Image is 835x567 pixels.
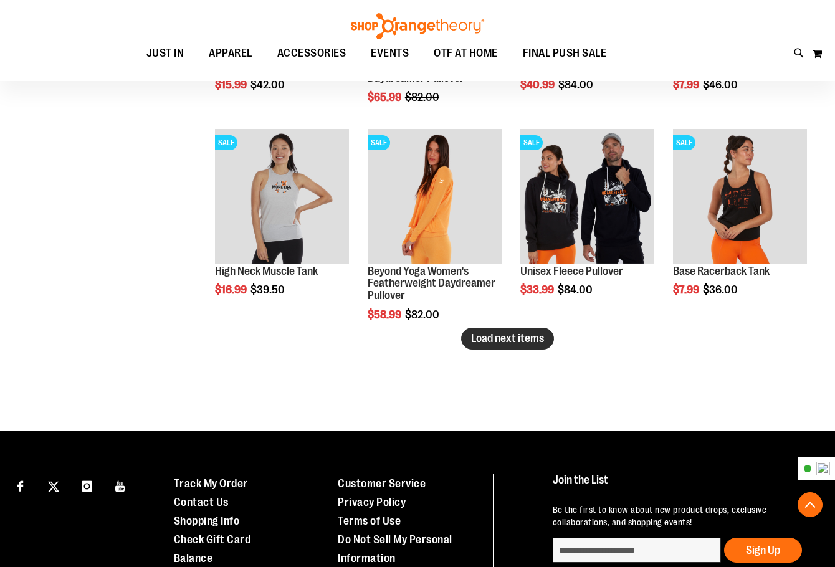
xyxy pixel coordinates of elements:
[146,39,184,67] span: JUST IN
[461,328,554,350] button: Load next items
[514,123,661,328] div: product
[523,39,607,67] span: FINAL PUSH SALE
[673,129,807,265] a: Product image for Base Racerback TankSALE
[9,474,31,496] a: Visit our Facebook page
[434,39,498,67] span: OTF AT HOME
[209,39,252,67] span: APPAREL
[358,39,421,68] a: EVENTS
[250,283,287,296] span: $39.50
[746,544,780,556] span: Sign Up
[76,474,98,496] a: Visit our Instagram page
[405,308,441,321] span: $82.00
[215,135,237,150] span: SALE
[371,39,409,67] span: EVENTS
[215,283,249,296] span: $16.99
[510,39,619,67] a: FINAL PUSH SALE
[368,265,495,302] a: Beyond Yoga Women's Featherweight Daydreamer Pullover
[215,129,349,263] img: Product image for High Neck Muscle Tank
[250,79,287,91] span: $42.00
[215,129,349,265] a: Product image for High Neck Muscle TankSALE
[48,481,59,492] img: Twitter
[798,492,823,517] button: Back To Top
[368,135,390,150] span: SALE
[520,129,654,263] img: Product image for Unisex Fleece Pullover
[673,265,770,277] a: Base Racerback Tank
[43,474,65,496] a: Visit our X page
[724,538,802,563] button: Sign Up
[110,474,131,496] a: Visit our Youtube page
[421,39,510,68] a: OTF AT HOME
[174,515,240,527] a: Shopping Info
[558,79,595,91] span: $84.00
[215,79,249,91] span: $15.99
[558,283,594,296] span: $84.00
[471,332,544,345] span: Load next items
[703,79,740,91] span: $46.00
[215,265,318,277] a: High Neck Muscle Tank
[520,283,556,296] span: $33.99
[368,129,502,263] img: Product image for Beyond Yoga Womens Featherweight Daydreamer Pullover
[361,123,508,353] div: product
[174,477,248,490] a: Track My Order
[368,129,502,265] a: Product image for Beyond Yoga Womens Featherweight Daydreamer PulloverSALE
[174,533,251,565] a: Check Gift Card Balance
[520,135,543,150] span: SALE
[174,496,229,508] a: Contact Us
[553,474,813,497] h4: Join the List
[673,135,695,150] span: SALE
[673,129,807,263] img: Product image for Base Racerback Tank
[338,533,452,565] a: Do Not Sell My Personal Information
[673,79,701,91] span: $7.99
[520,265,623,277] a: Unisex Fleece Pullover
[196,39,265,68] a: APPAREL
[368,308,403,321] span: $58.99
[209,123,355,328] div: product
[553,538,721,563] input: enter email
[703,283,740,296] span: $36.00
[338,477,426,490] a: Customer Service
[265,39,359,68] a: ACCESSORIES
[667,123,813,328] div: product
[405,91,441,103] span: $82.00
[338,496,406,508] a: Privacy Policy
[520,79,556,91] span: $40.99
[520,129,654,265] a: Product image for Unisex Fleece PulloverSALE
[553,503,813,528] p: Be the first to know about new product drops, exclusive collaborations, and shopping events!
[673,283,701,296] span: $7.99
[349,13,486,39] img: Shop Orangetheory
[368,91,403,103] span: $65.99
[338,515,401,527] a: Terms of Use
[134,39,197,68] a: JUST IN
[277,39,346,67] span: ACCESSORIES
